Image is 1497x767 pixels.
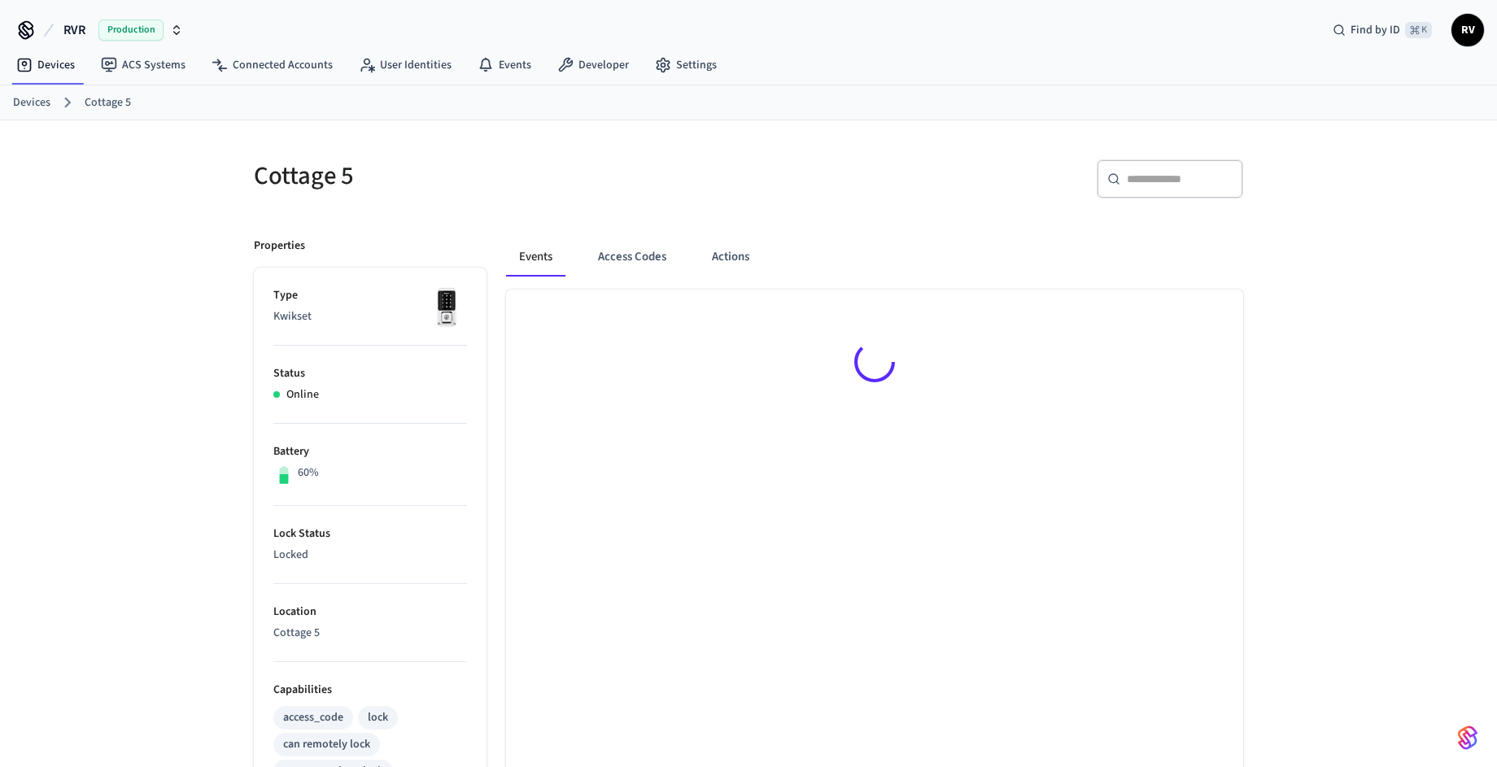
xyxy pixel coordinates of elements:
[506,238,1243,277] div: ant example
[273,443,467,460] p: Battery
[585,238,679,277] button: Access Codes
[426,287,467,328] img: Kwikset Halo Touchscreen Wifi Enabled Smart Lock, Polished Chrome, Front
[286,386,319,403] p: Online
[13,94,50,111] a: Devices
[98,20,164,41] span: Production
[1458,725,1477,751] img: SeamLogoGradient.69752ec5.svg
[88,50,199,80] a: ACS Systems
[254,238,305,255] p: Properties
[1451,14,1484,46] button: RV
[544,50,642,80] a: Developer
[642,50,730,80] a: Settings
[273,287,467,304] p: Type
[465,50,544,80] a: Events
[273,682,467,699] p: Capabilities
[283,709,343,726] div: access_code
[1320,15,1445,45] div: Find by ID⌘ K
[283,736,370,753] div: can remotely lock
[3,50,88,80] a: Devices
[1453,15,1482,45] span: RV
[85,94,131,111] a: Cottage 5
[273,365,467,382] p: Status
[1351,22,1400,38] span: Find by ID
[273,308,467,325] p: Kwikset
[63,20,85,40] span: RVR
[254,159,739,193] h5: Cottage 5
[273,525,467,543] p: Lock Status
[1405,22,1432,38] span: ⌘ K
[273,604,467,621] p: Location
[298,464,319,482] p: 60%
[506,238,565,277] button: Events
[273,547,467,564] p: Locked
[273,625,467,642] p: Cottage 5
[368,709,388,726] div: lock
[199,50,346,80] a: Connected Accounts
[346,50,465,80] a: User Identities
[699,238,762,277] button: Actions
